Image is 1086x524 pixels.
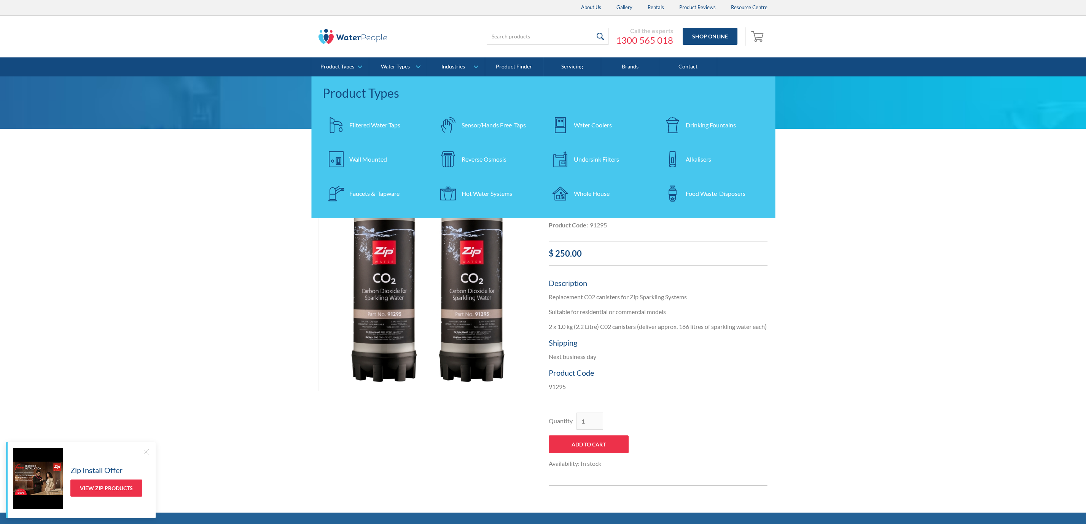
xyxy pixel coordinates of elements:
[574,189,610,198] div: Whole House
[549,459,629,468] div: Availability: In stock
[574,155,619,164] div: Undersink Filters
[549,221,588,229] strong: Product Code:
[323,84,764,102] div: Product Types
[462,155,506,164] div: Reverse Osmosis
[543,57,601,76] a: Servicing
[320,64,354,70] div: Product Types
[957,405,1086,496] iframe: podium webchat widget prompt
[323,112,427,138] a: Filtered Water Taps
[549,277,768,289] h5: Description
[435,112,540,138] a: Sensor/Hands Free Taps
[547,146,652,173] a: Undersink Filters
[590,221,607,230] div: 91295
[549,435,629,453] input: Add to Cart
[427,57,485,76] a: Industries
[616,27,673,35] div: Call the experts
[659,146,764,173] a: Alkalisers
[616,35,673,46] a: 1300 565 018
[659,112,764,138] a: Drinking Fountains
[318,29,387,44] img: The Water People
[549,322,768,331] p: 2 x 1.0 kg (2.2 Litre) C02 canisters (deliver approx. 166 litres of sparkling water each)
[441,64,465,70] div: Industries
[549,382,768,391] p: 91295
[686,155,711,164] div: Alkalisers
[683,28,737,45] a: Shop Online
[369,57,427,76] a: Water Types
[318,173,537,391] a: open lightbox
[686,121,736,130] div: Drinking Fountains
[70,464,123,476] h5: Zip Install Offer
[435,180,540,207] a: Hot Water Systems
[381,64,410,70] div: Water Types
[547,112,652,138] a: Water Coolers
[547,180,652,207] a: Whole House
[686,189,745,198] div: Food Waste Disposers
[549,247,768,260] div: $ 250.00
[349,155,387,164] div: Wall Mounted
[435,146,540,173] a: Reverse Osmosis
[549,292,768,302] p: Replacement C02 canisters for Zip Sparkling Systems
[349,121,400,130] div: Filtered Water Taps
[659,57,717,76] a: Contact
[549,416,573,426] label: Quantity
[549,352,768,361] p: Next business day
[311,57,369,76] a: Product Types
[749,27,768,46] a: Open empty cart
[319,173,537,391] img: Zip Replacement C02 Twin Pack - 91295
[549,367,768,378] h5: Product Code
[311,76,775,218] nav: Product Types
[549,307,768,316] p: Suitable for residential or commercial models
[349,189,400,198] div: Faucets & Tapware
[601,57,659,76] a: Brands
[549,337,768,348] h5: Shipping
[485,57,543,76] a: Product Finder
[1010,486,1086,524] iframe: podium webchat widget bubble
[659,180,764,207] a: Food Waste Disposers
[574,121,612,130] div: Water Coolers
[487,28,608,45] input: Search products
[13,448,63,509] img: Zip Install Offer
[323,180,427,207] a: Faucets & Tapware
[323,146,427,173] a: Wall Mounted
[462,189,512,198] div: Hot Water Systems
[70,480,142,497] a: View Zip Products
[751,30,766,42] img: shopping cart
[462,121,526,130] div: Sensor/Hands Free Taps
